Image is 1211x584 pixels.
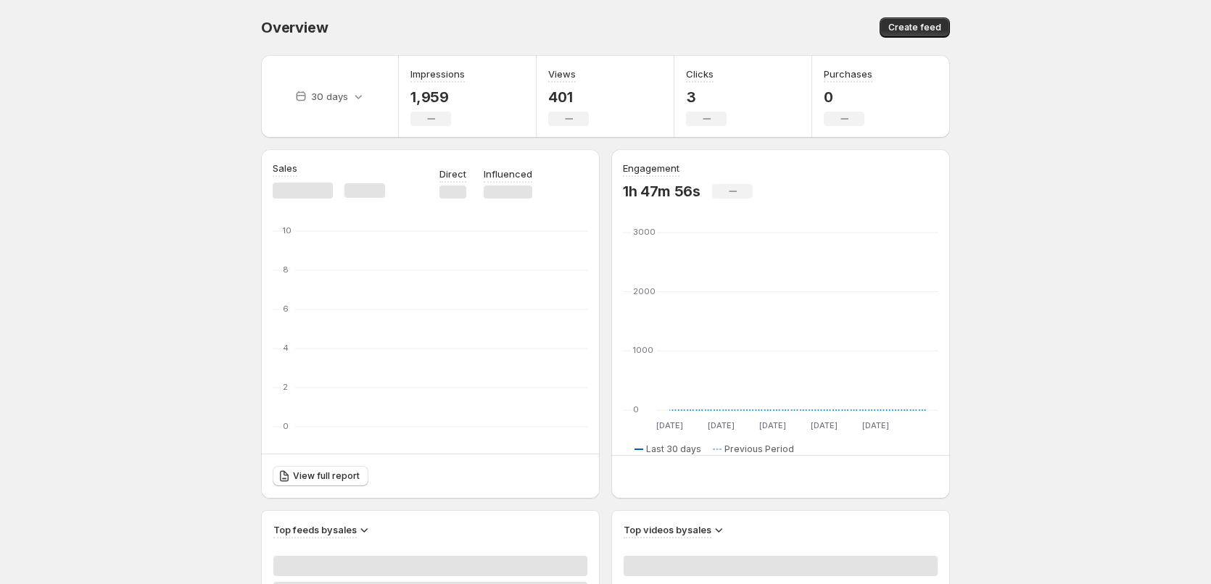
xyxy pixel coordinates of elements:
text: [DATE] [708,420,735,430]
button: Create feed [880,17,950,38]
p: 0 [824,88,872,106]
h3: Views [548,67,576,81]
p: 401 [548,88,589,106]
p: Direct [439,167,466,181]
text: 0 [283,421,289,431]
text: [DATE] [759,420,786,430]
h3: Engagement [623,161,679,175]
text: 1000 [633,345,653,355]
span: Previous Period [724,443,794,455]
text: 6 [283,304,289,314]
text: [DATE] [656,420,683,430]
text: 2000 [633,286,656,296]
text: [DATE] [811,420,838,430]
a: View full report [273,466,368,486]
text: 3000 [633,227,656,237]
p: 3 [686,88,727,106]
text: 0 [633,404,639,414]
h3: Sales [273,161,297,175]
span: View full report [293,470,360,482]
p: 1h 47m 56s [623,183,700,200]
text: 8 [283,264,289,275]
text: [DATE] [862,420,889,430]
h3: Clicks [686,67,714,81]
h3: Purchases [824,67,872,81]
h3: Top feeds by sales [273,522,357,537]
text: 2 [283,382,288,392]
p: Influenced [484,167,532,181]
p: 30 days [311,89,348,104]
text: 4 [283,343,289,353]
h3: Impressions [410,67,465,81]
span: Overview [261,19,328,36]
p: 1,959 [410,88,465,106]
h3: Top videos by sales [624,522,711,537]
span: Create feed [888,22,941,33]
span: Last 30 days [646,443,701,455]
text: 10 [283,225,292,235]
